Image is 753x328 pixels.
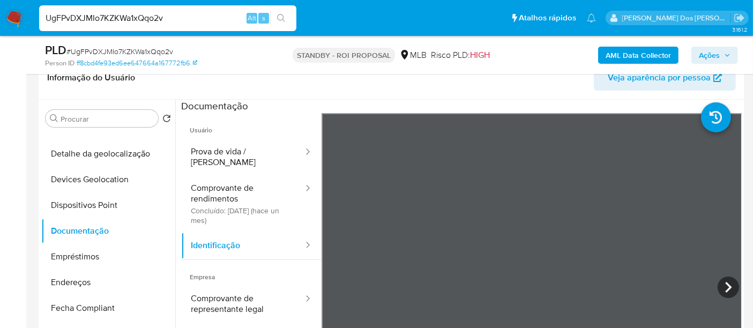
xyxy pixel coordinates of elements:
[606,47,671,64] b: AML Data Collector
[608,65,711,91] span: Veja aparência por pessoa
[41,192,175,218] button: Dispositivos Point
[41,141,175,167] button: Detalhe da geolocalização
[39,11,296,25] input: Pesquise usuários ou casos...
[77,58,197,68] a: ff8cbd4fe93ed6ee647664a167772fb6
[50,114,58,123] button: Procurar
[262,13,265,23] span: s
[41,295,175,321] button: Fecha Compliant
[470,49,490,61] span: HIGH
[162,114,171,126] button: Retornar ao pedido padrão
[691,47,738,64] button: Ações
[431,49,490,61] span: Risco PLD:
[598,47,679,64] button: AML Data Collector
[41,167,175,192] button: Devices Geolocation
[61,114,154,124] input: Procurar
[732,25,748,34] span: 3.161.2
[270,11,292,26] button: search-icon
[587,13,596,23] a: Notificações
[47,72,135,83] h1: Informação do Usuário
[66,46,173,57] span: # UgFPvDXJMIo7KZKWa1xQqo2v
[622,13,730,23] p: renato.lopes@mercadopago.com.br
[293,48,395,63] p: STANDBY - ROI PROPOSAL
[41,270,175,295] button: Endereços
[41,244,175,270] button: Empréstimos
[594,65,736,91] button: Veja aparência por pessoa
[734,12,745,24] a: Sair
[41,218,175,244] button: Documentação
[399,49,427,61] div: MLB
[519,12,576,24] span: Atalhos rápidos
[45,41,66,58] b: PLD
[699,47,720,64] span: Ações
[248,13,256,23] span: Alt
[45,58,74,68] b: Person ID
